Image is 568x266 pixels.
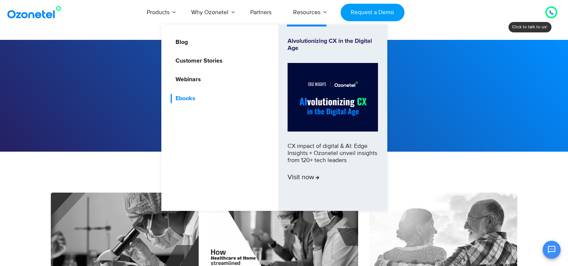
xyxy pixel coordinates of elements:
[341,4,404,21] a: Request a Demo
[288,63,378,132] img: Alvolutionizing.jpg
[288,38,378,198] a: Alvolutionizing CX in the Digital AgeCX impact of digital & AI: Edge Insights + Ozonetel unveil i...
[171,56,224,66] a: Customer Stories
[51,84,518,104] h1: Customer stories
[543,241,561,259] button: Open chat
[288,174,319,182] span: Visit now
[171,75,202,84] a: Webinars
[171,38,189,47] a: Blog
[171,94,196,103] a: Ebooks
